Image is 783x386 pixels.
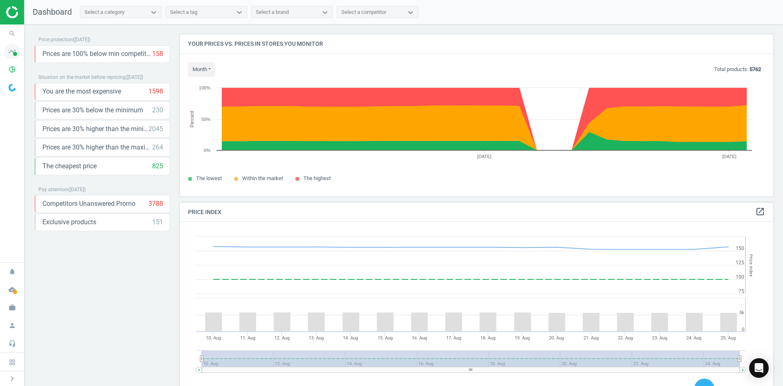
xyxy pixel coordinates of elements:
span: Price protection [38,37,73,42]
span: Prices are 30% higher than the maximal [42,143,152,152]
tspan: 18. Aug [480,335,495,341]
span: Competitors Unanswered Promo [42,199,135,208]
i: pie_chart_outlined [4,62,20,77]
i: open_in_new [755,207,765,216]
tspan: 23. Aug [652,335,667,341]
h4: Price Index [180,203,773,222]
span: Prices are 30% below the minimum [42,106,143,115]
text: 0% [204,148,210,153]
tspan: 10. Aug [206,335,221,341]
div: Select a competitor [341,9,386,16]
tspan: 20. Aug [549,335,564,341]
text: 100% [199,85,210,90]
span: The cheapest price [42,162,97,171]
span: ( [DATE] ) [126,74,143,80]
img: ajHJNr6hYgQAAAAASUVORK5CYII= [6,6,64,18]
img: wGWNvw8QSZomAAAAABJRU5ErkJggg== [9,84,16,91]
span: You are the most expensive [42,87,121,96]
div: 1598 [148,87,163,96]
span: The highest [303,175,331,181]
tspan: Price Index [748,254,754,277]
tspan: 17. Aug [446,335,461,341]
text: 0 [742,327,744,332]
div: Select a brand [256,9,289,16]
tspan: 12. Aug [274,335,290,341]
tspan: [DATE] [722,154,737,159]
div: Select a tag [170,9,197,16]
i: timeline [4,44,20,59]
span: Dashboard [33,7,72,17]
button: chevron_right [2,373,22,384]
b: 5762 [750,66,761,72]
text: 125 [736,260,744,266]
span: Prices are 30% higher than the minimum [42,125,148,134]
div: 825 [152,162,163,171]
div: Open Intercom Messenger [749,358,769,378]
tspan: 25. Aug [721,335,736,341]
div: Select a category [84,9,124,16]
tspan: 13. Aug [309,335,324,341]
tspan: 16. Aug [412,335,427,341]
div: 151 [152,218,163,227]
h4: Your prices vs. prices in stores you monitor [180,34,773,54]
tspan: 22. Aug [618,335,633,341]
text: 75 [739,288,744,294]
tspan: 15. Aug [378,335,393,341]
span: The lowest [196,175,222,181]
text: 100 [736,274,744,280]
p: Total products: [714,66,761,73]
button: month [188,62,215,77]
tspan: [DATE] [477,154,491,159]
i: person [4,318,20,333]
span: Prices are 100% below min competitor [42,49,152,58]
i: work [4,300,20,315]
a: open_in_new [755,207,765,217]
i: cloud_done [4,282,20,297]
tspan: 24. Aug [686,335,701,341]
span: ( [DATE] ) [68,187,86,192]
div: 2045 [148,125,163,134]
tspan: 14. Aug [343,335,358,341]
div: 3788 [148,199,163,208]
i: notifications [4,264,20,279]
tspan: 19. Aug [515,335,530,341]
text: 5k [739,310,744,315]
tspan: Percent [189,110,195,127]
tspan: 21. Aug [584,335,599,341]
i: headset_mic [4,336,20,351]
text: 50% [201,117,210,122]
span: Pay attention [38,187,68,192]
span: ( [DATE] ) [73,37,91,42]
div: 230 [152,106,163,115]
div: 158 [152,49,163,58]
tspan: 11. Aug [240,335,255,341]
div: 264 [152,143,163,152]
span: Exclusive products [42,218,96,227]
i: search [4,26,20,41]
text: 150 [736,245,744,251]
span: Situation on the market before repricing [38,74,126,80]
i: chevron_right [7,374,17,384]
span: Within the market [242,175,283,181]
